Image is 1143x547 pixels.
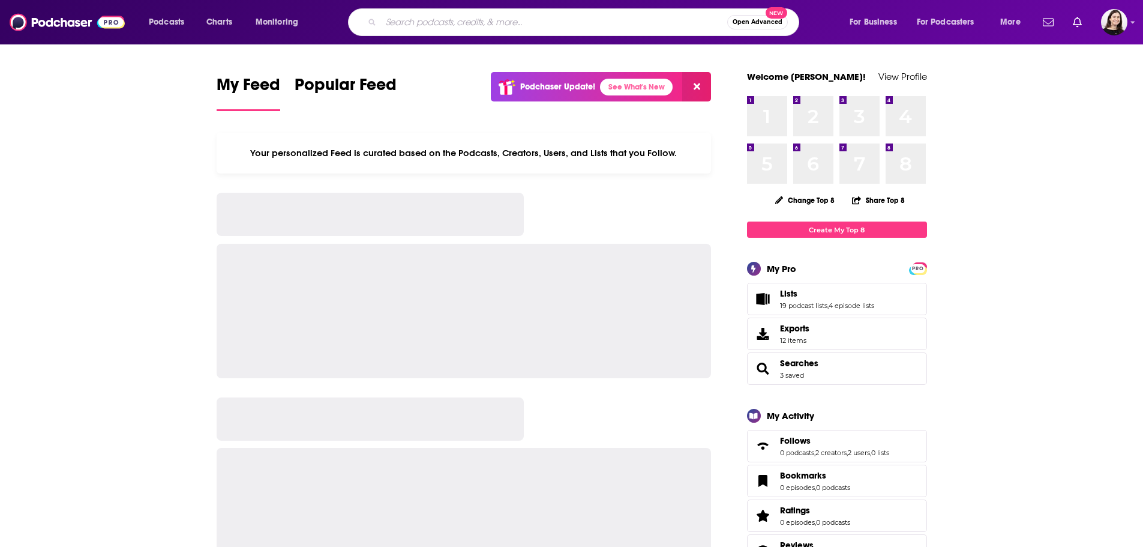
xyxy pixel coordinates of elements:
[1101,9,1127,35] img: User Profile
[767,263,796,274] div: My Pro
[780,288,874,299] a: Lists
[520,82,595,92] p: Podchaser Update!
[829,301,874,310] a: 4 episode lists
[747,283,927,315] span: Lists
[848,449,870,457] a: 2 users
[359,8,811,36] div: Search podcasts, credits, & more...
[814,449,815,457] span: ,
[780,470,826,481] span: Bookmarks
[206,14,232,31] span: Charts
[768,193,842,208] button: Change Top 8
[851,189,905,212] button: Share Top 8
[911,264,925,273] a: PRO
[751,325,775,342] span: Exports
[747,465,927,497] span: Bookmarks
[747,71,866,82] a: Welcome [PERSON_NAME]!
[870,449,871,457] span: ,
[295,74,397,102] span: Popular Feed
[751,507,775,524] a: Ratings
[747,500,927,532] span: Ratings
[780,288,797,299] span: Lists
[780,449,814,457] a: 0 podcasts
[780,323,809,334] span: Exports
[766,7,787,19] span: New
[847,449,848,457] span: ,
[600,79,673,95] a: See What's New
[381,13,727,32] input: Search podcasts, credits, & more...
[751,438,775,455] a: Follows
[780,505,810,516] span: Ratings
[217,74,280,102] span: My Feed
[149,14,184,31] span: Podcasts
[217,74,280,111] a: My Feed
[780,301,827,310] a: 19 podcast lists
[747,430,927,462] span: Follows
[751,473,775,489] a: Bookmarks
[747,222,927,238] a: Create My Top 8
[751,291,775,307] a: Lists
[827,301,829,310] span: ,
[247,13,314,32] button: open menu
[815,518,816,527] span: ,
[878,71,927,82] a: View Profile
[10,11,125,34] img: Podchaser - Follow, Share and Rate Podcasts
[199,13,239,32] a: Charts
[909,13,992,32] button: open menu
[816,483,850,492] a: 0 podcasts
[780,358,818,369] a: Searches
[256,14,298,31] span: Monitoring
[1101,9,1127,35] span: Logged in as lucynalen
[780,470,850,481] a: Bookmarks
[780,518,815,527] a: 0 episodes
[1068,12,1087,32] a: Show notifications dropdown
[1000,14,1021,31] span: More
[911,264,925,273] span: PRO
[992,13,1036,32] button: open menu
[780,371,804,379] a: 3 saved
[751,360,775,377] a: Searches
[733,19,782,25] span: Open Advanced
[767,410,814,422] div: My Activity
[747,318,927,350] a: Exports
[841,13,912,32] button: open menu
[780,336,809,345] span: 12 items
[727,15,788,29] button: Open AdvancedNew
[780,483,815,492] a: 0 episodes
[140,13,200,32] button: open menu
[815,449,847,457] a: 2 creators
[1101,9,1127,35] button: Show profile menu
[871,449,889,457] a: 0 lists
[850,14,897,31] span: For Business
[780,435,889,446] a: Follows
[747,352,927,385] span: Searches
[780,505,850,516] a: Ratings
[295,74,397,111] a: Popular Feed
[816,518,850,527] a: 0 podcasts
[917,14,974,31] span: For Podcasters
[1038,12,1058,32] a: Show notifications dropdown
[217,133,712,174] div: Your personalized Feed is curated based on the Podcasts, Creators, Users, and Lists that you Follow.
[780,435,811,446] span: Follows
[815,483,816,492] span: ,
